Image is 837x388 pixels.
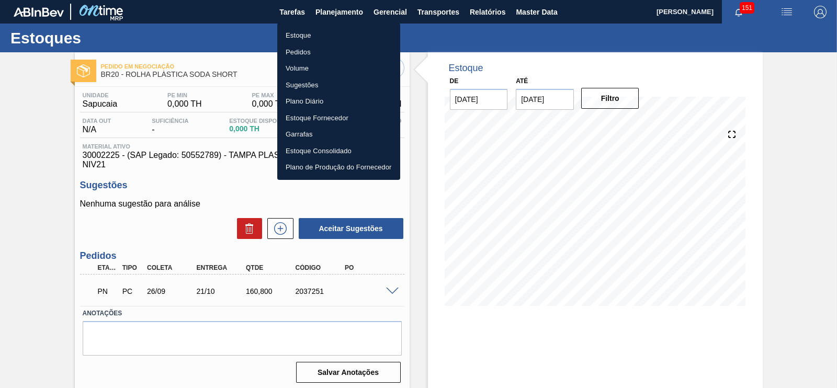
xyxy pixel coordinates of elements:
a: Sugestões [277,77,400,94]
a: Plano Diário [277,93,400,110]
a: Estoque Fornecedor [277,110,400,127]
a: Plano de Produção do Fornecedor [277,159,400,176]
a: Volume [277,60,400,77]
a: Pedidos [277,44,400,61]
a: Estoque [277,27,400,44]
a: Garrafas [277,126,400,143]
a: Estoque Consolidado [277,143,400,159]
